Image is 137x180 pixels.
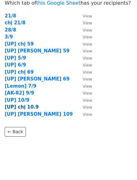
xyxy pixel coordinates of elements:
[83,77,92,81] small: View
[5,27,16,33] a: 28/8
[83,70,92,75] small: View
[83,98,92,103] small: View
[5,41,34,47] a: [UP] chị 59
[5,20,26,26] a: chị 21/8
[76,104,92,110] a: View
[106,150,137,180] iframe: Chat Widget
[83,14,92,18] small: View
[5,97,29,103] a: [UP] 10/9
[5,83,37,89] a: [Lemon] 7/9
[83,35,92,39] small: View
[76,13,92,19] a: View
[5,111,73,117] a: [UP] [PERSON_NAME] 109
[76,83,92,89] a: View
[76,76,92,82] a: View
[5,62,26,68] a: [UP] 6/9
[83,21,92,25] small: View
[83,56,92,61] small: View
[76,41,92,47] a: View
[83,84,92,89] small: View
[5,127,26,137] a: ← Back
[5,76,70,82] a: [UP] [PERSON_NAME] 69
[5,104,39,110] a: [UP] chị 10.9
[83,63,92,67] small: View
[76,34,92,40] a: View
[76,69,92,75] a: View
[5,55,26,61] a: [UP] 5/9
[83,28,92,32] small: View
[76,48,92,54] a: View
[83,49,92,53] small: View
[83,42,92,46] small: View
[76,90,92,96] a: View
[5,34,13,40] a: 3/9
[83,112,92,117] small: View
[76,97,92,103] a: View
[5,13,16,19] a: 21/8
[76,20,92,26] a: View
[83,91,92,95] small: View
[76,55,92,61] a: View
[5,48,70,54] a: [UP] [PERSON_NAME] 59
[76,27,92,33] a: View
[76,62,92,68] a: View
[5,69,34,75] a: [UP] chị 69
[76,111,92,117] a: View
[5,90,34,96] a: [AK-82] 9/9
[83,105,92,109] small: View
